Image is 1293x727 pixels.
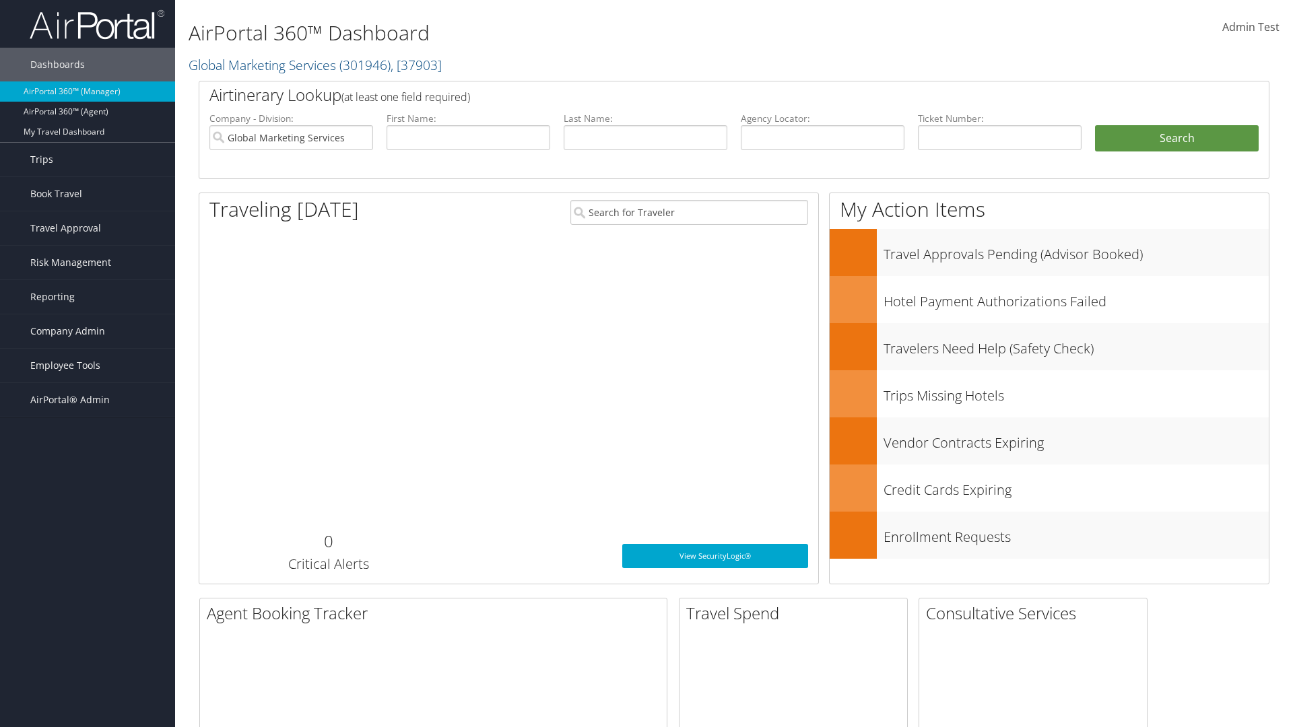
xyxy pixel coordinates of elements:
label: Company - Division: [209,112,373,125]
a: Travelers Need Help (Safety Check) [830,323,1269,370]
input: Search for Traveler [570,200,808,225]
span: ( 301946 ) [339,56,391,74]
span: Risk Management [30,246,111,279]
h3: Travel Approvals Pending (Advisor Booked) [884,238,1269,264]
span: Admin Test [1222,20,1280,34]
a: View SecurityLogic® [622,544,808,568]
span: Reporting [30,280,75,314]
h3: Credit Cards Expiring [884,474,1269,499]
label: Agency Locator: [741,112,904,125]
span: Company Admin [30,314,105,348]
span: Employee Tools [30,349,100,382]
h1: AirPortal 360™ Dashboard [189,19,916,47]
h3: Travelers Need Help (Safety Check) [884,333,1269,358]
span: Dashboards [30,48,85,81]
h2: Agent Booking Tracker [207,602,667,625]
button: Search [1095,125,1259,152]
label: Last Name: [564,112,727,125]
span: , [ 37903 ] [391,56,442,74]
a: Global Marketing Services [189,56,442,74]
span: Travel Approval [30,211,101,245]
h3: Enrollment Requests [884,521,1269,547]
h3: Critical Alerts [209,555,447,574]
h3: Vendor Contracts Expiring [884,427,1269,452]
a: Credit Cards Expiring [830,464,1269,512]
h2: Consultative Services [926,602,1147,625]
h3: Hotel Payment Authorizations Failed [884,285,1269,311]
h2: 0 [209,530,447,553]
a: Vendor Contracts Expiring [830,417,1269,464]
a: Enrollment Requests [830,512,1269,559]
h1: My Action Items [830,195,1269,223]
a: Trips Missing Hotels [830,370,1269,417]
label: Ticket Number: [918,112,1082,125]
label: First Name: [387,112,550,125]
span: (at least one field required) [341,90,470,104]
a: Travel Approvals Pending (Advisor Booked) [830,229,1269,276]
h2: Travel Spend [686,602,907,625]
span: Book Travel [30,177,82,211]
img: airportal-logo.png [30,9,164,40]
span: AirPortal® Admin [30,383,110,417]
h3: Trips Missing Hotels [884,380,1269,405]
a: Hotel Payment Authorizations Failed [830,276,1269,323]
span: Trips [30,143,53,176]
h2: Airtinerary Lookup [209,83,1170,106]
a: Admin Test [1222,7,1280,48]
h1: Traveling [DATE] [209,195,359,223]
